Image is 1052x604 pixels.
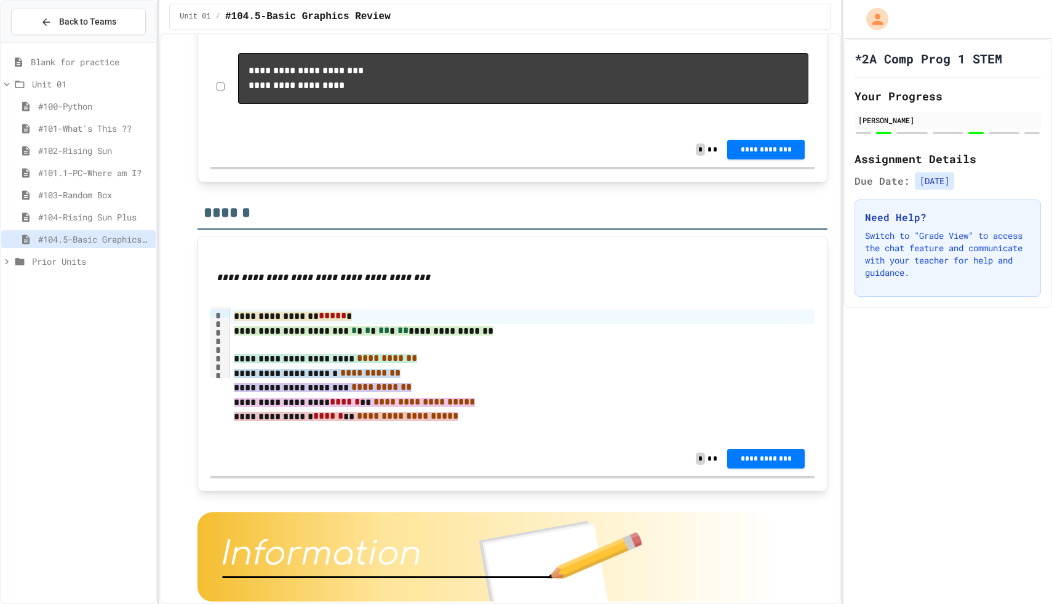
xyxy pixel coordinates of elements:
span: Blank for practice [31,55,151,68]
h1: *2A Comp Prog 1 STEM [855,50,1002,67]
span: #102-Rising Sun [38,144,151,157]
span: #104-Rising Sun Plus [38,211,151,223]
span: #104.5-Basic Graphics Review [38,233,151,246]
span: Due Date: [855,174,910,188]
span: Unit 01 [180,12,210,22]
div: My Account [853,5,891,33]
p: Switch to "Grade View" to access the chat feature and communicate with your teacher for help and ... [865,230,1030,279]
h2: Assignment Details [855,150,1041,167]
span: Unit 01 [32,78,151,91]
h2: Your Progress [855,87,1041,105]
h3: Need Help? [865,210,1030,225]
span: Prior Units [32,255,151,268]
span: Back to Teams [59,15,116,28]
span: #104.5-Basic Graphics Review [225,9,391,24]
span: #103-Random Box [38,188,151,201]
button: Back to Teams [11,9,146,35]
span: #101.1-PC-Where am I? [38,166,151,179]
span: / [216,12,220,22]
div: [PERSON_NAME] [858,115,1037,126]
span: #100-Python [38,100,151,113]
span: [DATE] [915,172,954,190]
span: #101-What's This ?? [38,122,151,135]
